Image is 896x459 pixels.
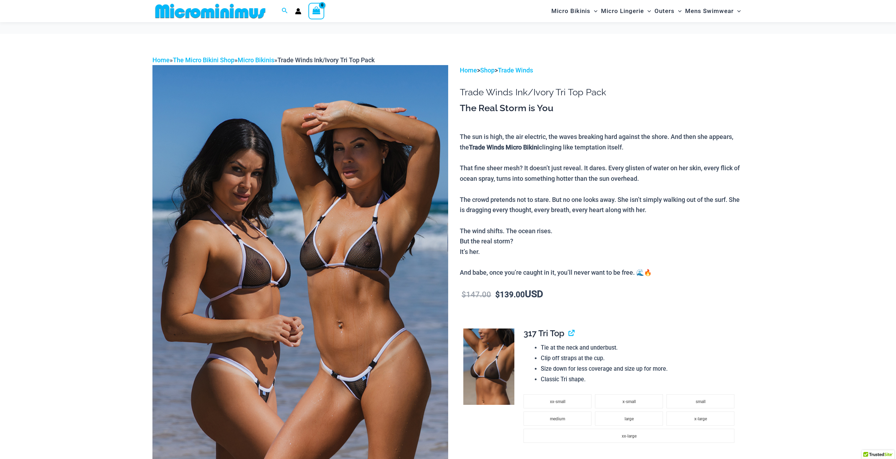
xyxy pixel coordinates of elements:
a: Trade Winds [498,66,533,74]
a: The Micro Bikini Shop [173,56,234,64]
span: xx-small [550,399,565,404]
b: Trade Winds Micro Bikini [469,144,539,151]
img: Tradewinds Ink and Ivory 317 Tri Top [463,329,514,405]
li: Tie at the neck and underbust. [541,343,738,353]
li: x-large [666,412,734,426]
span: medium [550,416,565,421]
nav: Site Navigation [549,1,744,21]
span: Mens Swimwear [685,2,734,20]
h3: The Real Storm is You [460,102,744,114]
p: > > [460,65,744,76]
li: large [595,412,663,426]
a: Home [152,56,170,64]
p: The sun is high, the air electric, the waves breaking hard against the shore. And then she appear... [460,132,744,278]
h1: Trade Winds Ink/Ivory Tri Top Pack [460,87,744,98]
bdi: 147.00 [462,290,491,299]
li: medium [524,412,591,426]
span: $ [495,290,500,299]
span: Menu Toggle [675,2,682,20]
a: Micro Bikinis [238,56,274,64]
li: Size down for less coverage and size up for more. [541,364,738,374]
span: Micro Bikinis [551,2,590,20]
li: Clip off straps at the cup. [541,353,738,364]
span: x-large [694,416,707,421]
span: » » » [152,56,375,64]
li: xx-small [524,394,591,408]
li: xx-large [524,429,734,443]
span: Outers [654,2,675,20]
span: Menu Toggle [590,2,597,20]
li: Classic Tri shape. [541,374,738,385]
a: Shop [480,66,495,74]
span: x-small [622,399,636,404]
span: Menu Toggle [644,2,651,20]
a: Search icon link [282,7,288,15]
a: Micro LingerieMenu ToggleMenu Toggle [599,2,653,20]
a: OutersMenu ToggleMenu Toggle [653,2,683,20]
a: Mens SwimwearMenu ToggleMenu Toggle [683,2,743,20]
span: Micro Lingerie [601,2,644,20]
bdi: 139.00 [495,290,525,299]
a: View Shopping Cart, empty [308,3,325,19]
span: Menu Toggle [734,2,741,20]
span: 317 Tri Top [524,328,564,338]
li: small [666,394,734,408]
a: Home [460,66,477,74]
span: small [696,399,706,404]
span: $ [462,290,466,299]
a: Account icon link [295,8,301,14]
li: x-small [595,394,663,408]
span: Trade Winds Ink/Ivory Tri Top Pack [277,56,375,64]
p: USD [460,289,744,300]
img: MM SHOP LOGO FLAT [152,3,268,19]
span: xx-large [622,434,637,439]
span: large [625,416,634,421]
a: Micro BikinisMenu ToggleMenu Toggle [550,2,599,20]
